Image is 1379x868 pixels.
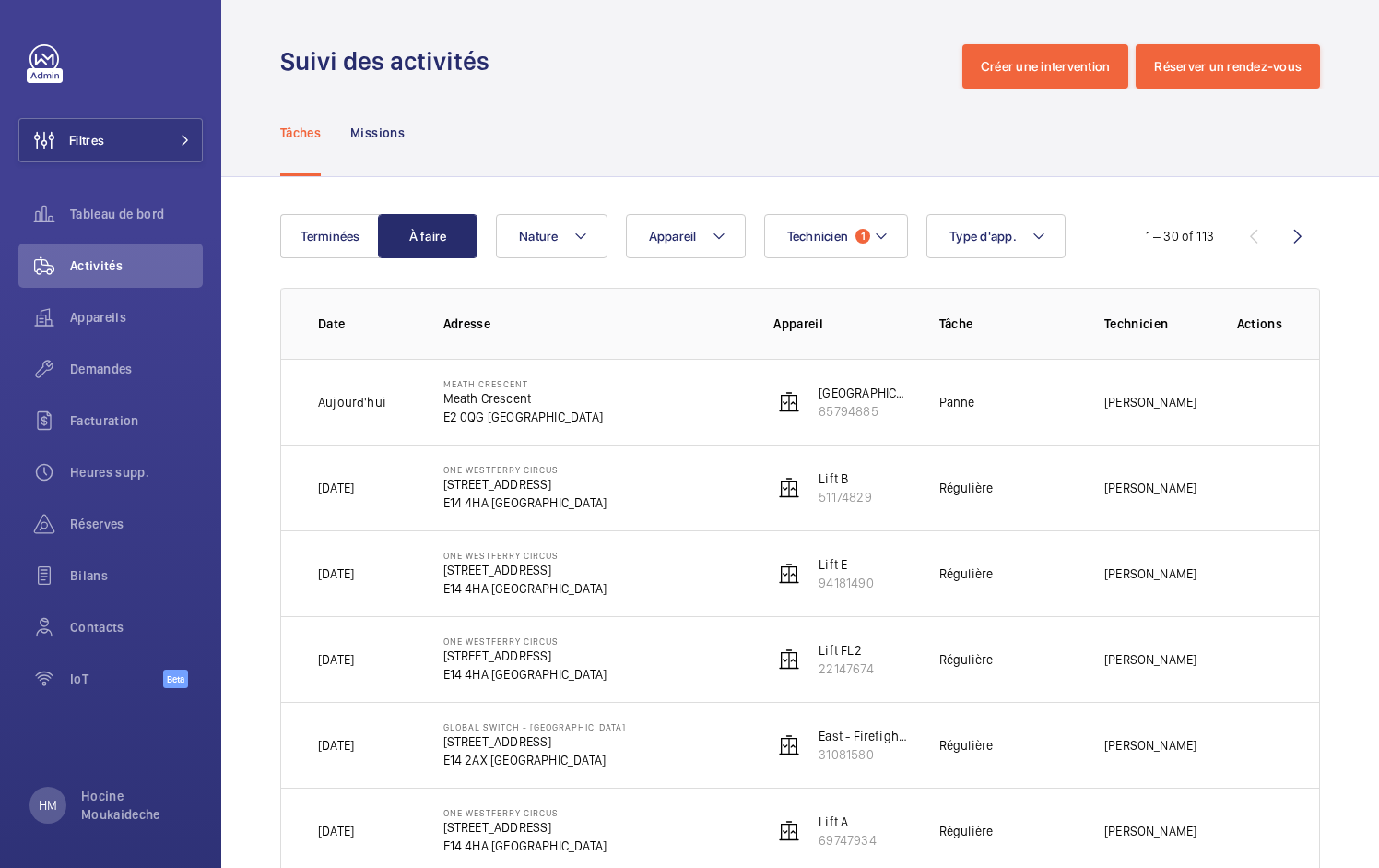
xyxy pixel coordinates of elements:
[70,463,203,482] span: Heures supp.
[778,648,800,671] img: elevator.svg
[787,229,849,244] span: Technicien
[1104,650,1196,669] p: [PERSON_NAME]
[443,732,626,751] p: [STREET_ADDRESS]
[819,745,909,764] p: 31081580
[939,736,994,755] p: Régulière
[626,214,746,258] button: Appareil
[1104,393,1196,411] p: [PERSON_NAME]
[443,636,607,647] p: One Westferry Circus
[778,477,800,499] img: elevator.svg
[318,479,354,497] p: [DATE]
[939,822,994,840] p: Régulière
[70,618,203,636] span: Contacts
[443,475,607,493] p: [STREET_ADDRESS]
[318,736,354,755] p: [DATE]
[939,565,994,583] p: Régulière
[778,820,800,842] img: elevator.svg
[70,515,203,533] span: Réserves
[163,670,188,688] span: Beta
[1104,565,1196,583] p: [PERSON_NAME]
[1104,315,1208,333] p: Technicien
[819,574,873,592] p: 94181490
[819,555,873,574] p: Lift E
[443,561,607,579] p: [STREET_ADDRESS]
[318,650,354,669] p: [DATE]
[819,660,873,678] p: 22147674
[70,411,203,430] span: Facturation
[443,647,607,665] p: [STREET_ADDRESS]
[926,214,1066,258] button: Type d'app.
[939,479,994,497] p: Régulière
[443,837,607,855] p: E14 4HA [GEOGRAPHIC_DATA]
[819,831,876,850] p: 69747934
[443,464,607,475] p: One Westferry Circus
[443,721,626,732] p: Global Switch - [GEOGRAPHIC_DATA]
[443,579,607,598] p: E14 4HA [GEOGRAPHIC_DATA]
[778,563,800,585] img: elevator.svg
[18,118,203,162] button: Filtres
[939,315,1075,333] p: Tâche
[70,256,203,275] span: Activités
[443,751,626,769] p: E14 2AX [GEOGRAPHIC_DATA]
[280,44,501,78] h1: Suivi des activités
[1104,479,1196,497] p: [PERSON_NAME]
[70,360,203,378] span: Demandes
[819,727,909,745] p: East - Firefighting lift A
[819,402,909,421] p: 85794885
[70,670,163,688] span: IoT
[378,214,477,258] button: À faire
[443,389,603,408] p: Meath Crescent
[496,214,607,258] button: Nature
[443,818,607,837] p: [STREET_ADDRESS]
[855,229,870,244] span: 1
[1104,736,1196,755] p: [PERSON_NAME]
[350,124,405,142] p: Missions
[443,807,607,818] p: One Westferry Circus
[280,124,321,142] p: Tâches
[1104,822,1196,840] p: [PERSON_NAME]
[949,229,1017,244] span: Type d'app.
[70,566,203,585] span: Bilans
[1136,44,1320,89] button: Réserver un rendez-vous
[443,665,607,684] p: E14 4HA [GEOGRAPHIC_DATA]
[819,488,871,506] p: 51174829
[819,384,909,402] p: [GEOGRAPHIC_DATA] - front entrance lobby - lift 4 - U1012155 - 4
[318,565,354,583] p: [DATE]
[318,393,386,411] p: Aujourd'hui
[443,408,603,426] p: E2 0QG [GEOGRAPHIC_DATA]
[649,229,697,244] span: Appareil
[443,315,745,333] p: Adresse
[81,787,192,824] p: Hocine Moukaideche
[443,550,607,561] p: One Westferry Circus
[819,641,873,660] p: Lift FL2
[939,393,975,411] p: Panne
[318,315,414,333] p: Date
[519,229,559,244] span: Nature
[318,822,354,840] p: [DATE]
[778,391,800,413] img: elevator.svg
[39,796,57,814] p: HM
[280,214,380,258] button: Terminées
[819,470,871,488] p: Lift B
[69,131,104,149] span: Filtres
[70,205,203,223] span: Tableau de bord
[764,214,909,258] button: Technicien1
[773,315,909,333] p: Appareil
[443,493,607,512] p: E14 4HA [GEOGRAPHIC_DATA]
[819,813,876,831] p: Lift A
[778,734,800,756] img: elevator.svg
[939,650,994,669] p: Régulière
[962,44,1129,89] button: Créer une intervention
[1237,315,1282,333] p: Actions
[1146,227,1214,245] div: 1 – 30 of 113
[443,378,603,389] p: Meath Crescent
[70,308,203,327] span: Appareils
